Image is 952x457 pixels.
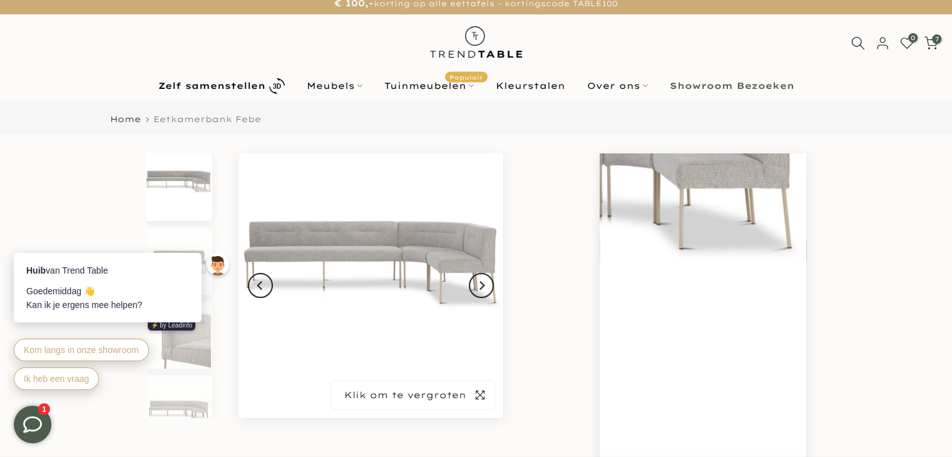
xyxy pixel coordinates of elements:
span: 0 [908,33,918,43]
a: Zelf samenstellen [147,75,295,97]
span: 160x60cm [607,245,662,256]
a: 7 [924,36,938,50]
a: Kleurstalen [484,78,576,93]
b: Showroom Bezoeken [670,81,794,90]
img: trend-table [421,14,531,70]
span: Eetkamerbank Febe [153,114,261,124]
h1: Eetkamerbank Febe [600,153,806,163]
button: Previous [248,273,273,298]
span: 7 [932,34,941,44]
span: Populair [445,72,488,83]
span: | [633,404,679,415]
a: Showroom Bezoeken [658,78,805,93]
button: Klik om te vergroten [332,381,494,409]
iframe: toggle-frame [1,393,64,456]
a: Over ons [576,78,658,93]
span: [PERSON_NAME] [600,284,697,299]
button: Next [469,273,494,298]
span: Hoek opstelling [601,275,707,284]
span: Klik om te vergroten [332,389,466,401]
span: €649.00 [637,404,679,415]
span: Eetkamerbank febbe korte zijde [601,384,800,402]
span: 80 cm [600,402,679,418]
span: 160x60cm [600,218,660,231]
button: 160x60cm [600,237,806,262]
b: Zelf samenstellen [158,81,265,90]
iframe: bot-iframe [1,193,245,406]
a: TuinmeubelenPopulair [373,78,484,93]
a: 0 [900,36,914,50]
a: Home [110,115,141,123]
a: Meubels [295,78,373,93]
span: Eetkamerbank Febe lange zijde: [600,207,804,230]
div: €910,00 [600,170,648,188]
